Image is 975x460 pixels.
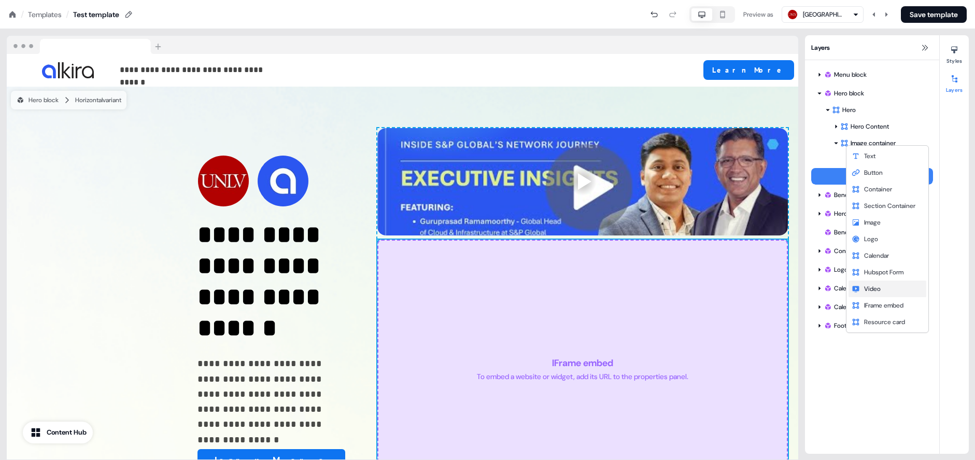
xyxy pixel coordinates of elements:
[864,202,915,210] span: Section Container
[940,41,969,64] button: Styles
[803,9,844,20] div: [GEOGRAPHIC_DATA][US_STATE]
[840,121,929,132] div: Hero Content
[864,301,903,310] span: IFrame embed
[824,283,929,294] div: Calendar block
[940,71,969,93] button: Layers
[824,69,929,80] div: Menu block
[552,357,613,369] div: IFrame embed
[811,102,933,185] div: IFrame embed
[824,88,929,99] div: Hero block
[864,235,878,243] span: Logo
[864,152,875,160] span: Text
[824,302,929,312] div: Calendar block
[811,85,933,185] div: IFrame embed
[16,95,59,105] div: Hero block
[824,190,929,200] div: Benefits block
[811,135,933,185] div: IFrame embed
[7,36,166,54] img: Browser topbar
[66,9,69,20] div: /
[47,427,87,438] div: Content Hub
[824,246,929,256] div: Content Hub block
[21,9,24,20] div: /
[703,60,794,80] button: Learn More
[840,138,929,148] div: Image container
[864,252,889,260] span: Calendar
[73,9,119,20] div: Test template
[901,6,967,23] button: Save template
[824,264,929,275] div: Logos block
[864,318,905,326] span: Resource card
[477,371,688,382] div: To embed a website or widget, add its URL to the properties panel.
[743,9,773,20] div: Preview as
[75,95,121,105] div: Horizontal variant
[28,9,62,20] div: Templates
[824,208,929,219] div: Hero - Image block
[811,168,933,185] div: IFrame embed
[864,285,881,293] span: Video
[832,105,929,115] div: Hero
[805,35,939,60] div: Layers
[824,227,929,238] div: Benefits block
[864,218,881,227] span: Image
[864,169,883,177] span: Button
[824,320,929,331] div: Footer block
[864,185,892,193] span: Container
[864,268,903,276] span: Hubspot Form
[42,62,94,78] img: Image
